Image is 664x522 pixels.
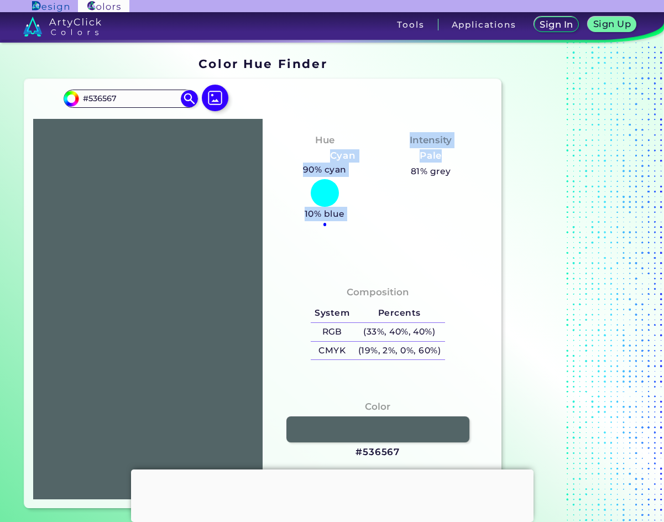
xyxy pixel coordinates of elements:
h5: System [311,304,354,322]
input: type color.. [79,91,182,106]
h3: #536567 [355,446,400,459]
h3: Tools [397,20,424,29]
h3: Pale [415,149,447,163]
h5: Sign Up [593,19,631,28]
iframe: Advertisement [131,469,534,519]
img: ArtyClick Design logo [32,1,69,12]
a: Sign In [534,17,579,33]
h3: Applications [452,20,516,29]
h5: 90% cyan [299,163,351,177]
h5: RGB [311,323,354,341]
h4: Color [365,399,390,415]
iframe: Advertisement [506,53,644,513]
img: logo_artyclick_colors_white.svg [23,17,101,36]
h5: 10% blue [300,207,349,221]
h5: (33%, 40%, 40%) [354,323,445,341]
a: Sign Up [588,17,636,33]
h3: Bluish Cyan [289,149,360,163]
img: icon search [181,90,197,107]
h5: (19%, 2%, 0%, 60%) [354,342,445,360]
h5: 81% grey [411,164,451,179]
img: icon picture [202,85,228,111]
h4: Composition [347,284,409,300]
h4: Hue [315,132,334,148]
h5: Percents [354,304,445,322]
h5: Sign In [540,20,573,29]
h4: Intensity [410,132,452,148]
h5: CMYK [311,342,354,360]
h1: Color Hue Finder [198,55,327,72]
